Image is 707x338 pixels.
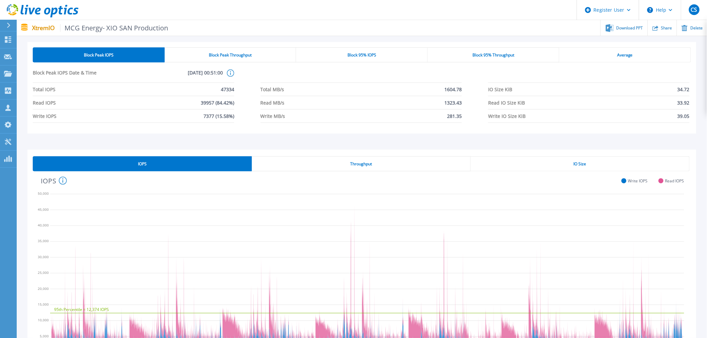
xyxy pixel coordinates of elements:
text: 10,000 [38,318,49,323]
span: 47334 [221,83,234,96]
span: Delete [690,26,703,30]
span: Block 95% IOPS [347,52,376,58]
span: Block Peak IOPS [84,52,114,58]
span: Total MB/s [261,83,284,96]
span: 33.92 [678,96,690,109]
span: Total IOPS [33,83,55,96]
span: Block Peak Throughput [209,52,252,58]
text: 40,000 [38,223,49,228]
span: 39.05 [678,110,690,123]
text: 20,000 [38,286,49,291]
p: XtremIO [32,24,168,32]
text: 50,000 [38,191,49,196]
span: Block Peak IOPS Date & Time [33,69,128,82]
span: Block 95% Throughput [472,52,514,58]
span: Write MB/s [261,110,285,123]
span: Read IOPS [33,96,56,109]
span: Write IO Size KiB [488,110,526,123]
span: Read MB/s [261,96,285,109]
span: 34.72 [678,83,690,96]
text: 45,000 [38,207,49,212]
span: Read IO Size KiB [488,96,525,109]
span: 281.35 [447,110,462,123]
span: 1323.43 [444,96,462,109]
span: CS [691,7,697,12]
text: 35,000 [38,239,49,243]
span: 7377 (15.58%) [203,110,234,123]
span: Write IOPS [628,178,648,183]
h4: IOPS [41,177,67,185]
span: 39957 (84.42%) [201,96,234,109]
span: IO Size [574,161,586,167]
span: Average [617,52,633,58]
span: MCG Energy- XIO SAN Production [60,24,168,32]
span: Read IOPS [665,178,684,183]
span: Share [661,26,672,30]
text: 30,000 [38,255,49,259]
span: Write IOPS [33,110,56,123]
span: Throughput [350,161,372,167]
text: 25,000 [38,271,49,275]
span: Download PPT [616,26,643,30]
span: IOPS [138,161,147,167]
span: [DATE] 00:51:00 [128,69,223,82]
text: 95th Percentile = 12,374 IOPS [54,307,109,313]
span: 1604.78 [444,83,462,96]
text: 15,000 [38,302,49,307]
span: IO Size KiB [488,83,512,96]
